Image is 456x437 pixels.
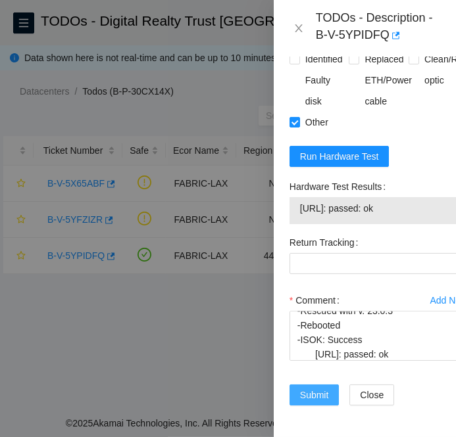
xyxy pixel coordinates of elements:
[293,23,304,34] span: close
[359,49,417,112] span: Replaced ETH/Power cable
[300,49,349,112] span: Identified Faulty disk
[349,384,394,405] button: Close
[290,146,390,167] button: Run Hardware Test
[290,384,340,405] button: Submit
[300,388,329,402] span: Submit
[360,388,384,402] span: Close
[300,112,334,133] span: Other
[290,176,391,197] label: Hardware Test Results
[316,11,440,46] div: TODOs - Description - B-V-5YPIDFQ
[290,232,364,253] label: Return Tracking
[290,290,345,311] label: Comment
[290,22,308,35] button: Close
[300,149,379,164] span: Run Hardware Test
